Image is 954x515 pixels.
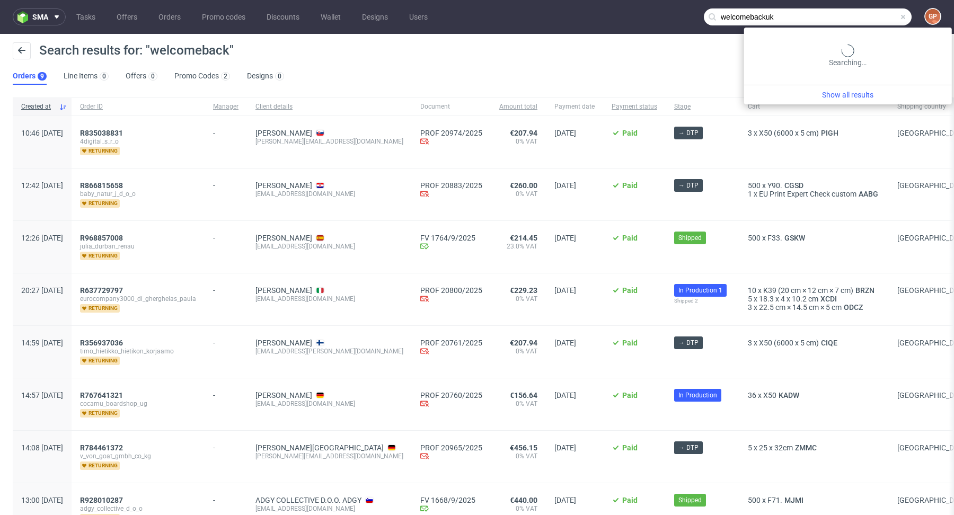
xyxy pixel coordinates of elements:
[793,443,819,452] span: ZMMC
[80,399,196,408] span: cocamu_boardshop_ug
[622,286,638,295] span: Paid
[759,303,842,312] span: 22.5 cm × 14.5 cm × 5 cm
[80,461,120,470] span: returning
[21,234,63,242] span: 12:26 [DATE]
[151,73,155,80] div: 0
[554,496,576,504] span: [DATE]
[748,391,880,399] div: x
[403,8,434,25] a: Users
[80,252,120,260] span: returning
[80,357,120,365] span: returning
[612,102,657,111] span: Payment status
[213,387,238,399] div: -
[510,181,537,190] span: €260.00
[255,391,312,399] a: [PERSON_NAME]
[224,73,227,80] div: 2
[782,496,806,504] a: MJMI
[678,286,722,295] span: In Production 1
[21,443,63,452] span: 14:08 [DATE]
[819,129,841,137] span: PIGH
[21,181,63,190] span: 12:42 [DATE]
[80,181,125,190] a: R866815658
[80,147,120,155] span: returning
[499,190,537,198] span: 0% VAT
[782,234,807,242] span: GSKW
[21,102,55,111] span: Created at
[80,234,123,242] span: R968857008
[255,496,361,504] a: ADGY COLLECTIVE D.O.O. ADGY
[925,9,940,24] figcaption: GP
[80,234,125,242] a: R968857008
[748,234,880,242] div: x
[748,190,880,198] div: x
[748,190,752,198] span: 1
[856,190,880,198] a: AABG
[247,68,284,85] a: Designs0
[80,409,120,418] span: returning
[39,43,234,58] span: Search results for: "welcomeback"
[554,129,576,137] span: [DATE]
[21,129,63,137] span: 10:46 [DATE]
[748,295,880,303] div: x
[499,102,537,111] span: Amount total
[554,234,576,242] span: [DATE]
[748,339,880,347] div: x
[510,286,537,295] span: €229.23
[554,286,576,295] span: [DATE]
[622,496,638,504] span: Paid
[819,339,840,347] a: CIQE
[255,242,403,251] div: [EMAIL_ADDRESS][DOMAIN_NAME]
[748,181,761,190] span: 500
[420,339,482,347] a: PROF 20761/2025
[767,496,782,504] span: F71.
[622,339,638,347] span: Paid
[255,295,403,303] div: [EMAIL_ADDRESS][DOMAIN_NAME]
[420,129,482,137] a: PROF 20974/2025
[80,295,196,303] span: eurocompany3000_di_gherghelas_paula
[213,439,238,452] div: -
[767,181,782,190] span: Y90.
[196,8,252,25] a: Promo codes
[255,504,403,513] div: [EMAIL_ADDRESS][DOMAIN_NAME]
[499,137,537,146] span: 0% VAT
[748,391,756,399] span: 36
[554,391,576,399] span: [DATE]
[102,73,106,80] div: 0
[499,295,537,303] span: 0% VAT
[678,233,702,243] span: Shipped
[776,391,801,399] span: KADW
[13,68,47,85] a: Orders9
[748,443,752,452] span: 5
[260,8,306,25] a: Discounts
[70,8,102,25] a: Tasks
[80,242,196,251] span: julia_durban_renau
[80,504,196,513] span: adgy_collective_d_o_o
[17,11,32,23] img: logo
[420,102,482,111] span: Document
[818,295,839,303] a: XCDI
[554,339,576,347] span: [DATE]
[255,347,403,356] div: [EMAIL_ADDRESS][PERSON_NAME][DOMAIN_NAME]
[80,190,196,198] span: baby_natur_j_d_o_o
[759,129,819,137] span: X50 (6000 x 5 cm)
[80,286,125,295] a: R637729797
[80,102,196,111] span: Order ID
[674,297,731,305] div: Shipped 2
[510,339,537,347] span: €207.94
[21,496,63,504] span: 13:00 [DATE]
[213,177,238,190] div: -
[152,8,187,25] a: Orders
[213,334,238,347] div: -
[255,286,312,295] a: [PERSON_NAME]
[748,129,880,137] div: x
[420,443,482,452] a: PROF 20965/2025
[356,8,394,25] a: Designs
[748,286,880,295] div: x
[554,181,576,190] span: [DATE]
[510,391,537,399] span: €156.64
[622,129,638,137] span: Paid
[499,504,537,513] span: 0% VAT
[510,443,537,452] span: €456.15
